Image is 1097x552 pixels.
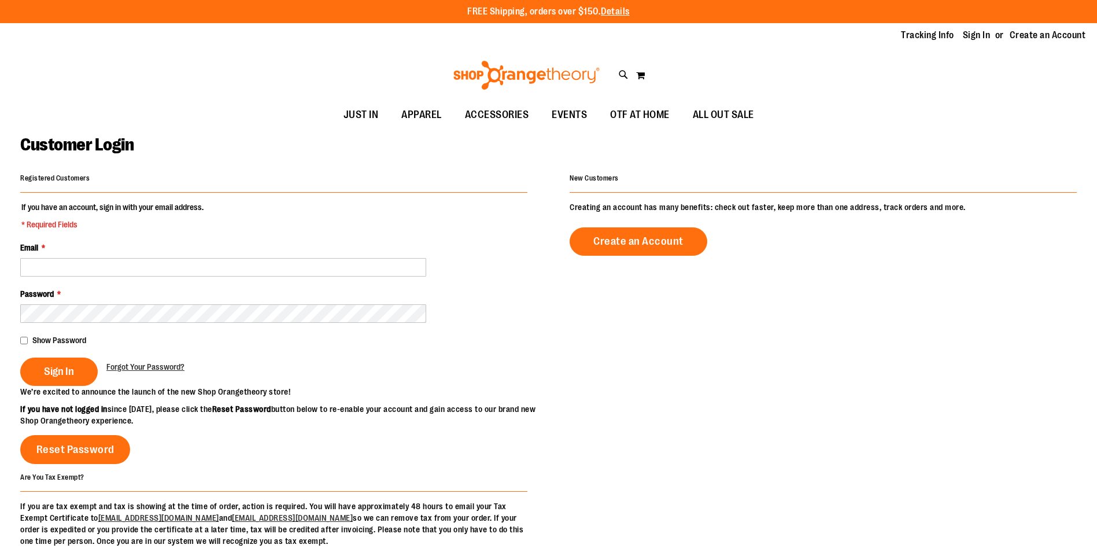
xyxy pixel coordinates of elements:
[601,6,630,17] a: Details
[610,102,670,128] span: OTF AT HOME
[20,404,108,414] strong: If you have not logged in
[20,243,38,252] span: Email
[44,365,74,378] span: Sign In
[593,235,684,248] span: Create an Account
[20,403,549,426] p: since [DATE], please click the button below to re-enable your account and gain access to our bran...
[106,362,184,371] span: Forgot Your Password?
[106,361,184,373] a: Forgot Your Password?
[212,404,271,414] strong: Reset Password
[552,102,587,128] span: EVENTS
[693,102,754,128] span: ALL OUT SALE
[570,201,1077,213] p: Creating an account has many benefits: check out faster, keep more than one address, track orders...
[467,5,630,19] p: FREE Shipping, orders over $150.
[20,358,98,386] button: Sign In
[232,513,353,522] a: [EMAIL_ADDRESS][DOMAIN_NAME]
[20,435,130,464] a: Reset Password
[20,501,527,547] p: If you are tax exempt and tax is showing at the time of order, action is required. You will have ...
[20,386,549,398] p: We’re excited to announce the launch of the new Shop Orangetheory store!
[20,135,134,154] span: Customer Login
[20,174,90,182] strong: Registered Customers
[21,219,204,230] span: * Required Fields
[20,289,54,299] span: Password
[20,473,84,481] strong: Are You Tax Exempt?
[963,29,991,42] a: Sign In
[401,102,442,128] span: APPAREL
[20,201,205,230] legend: If you have an account, sign in with your email address.
[1010,29,1086,42] a: Create an Account
[570,174,619,182] strong: New Customers
[98,513,219,522] a: [EMAIL_ADDRESS][DOMAIN_NAME]
[32,336,86,345] span: Show Password
[343,102,379,128] span: JUST IN
[36,443,114,456] span: Reset Password
[570,227,707,256] a: Create an Account
[901,29,954,42] a: Tracking Info
[452,61,601,90] img: Shop Orangetheory
[465,102,529,128] span: ACCESSORIES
